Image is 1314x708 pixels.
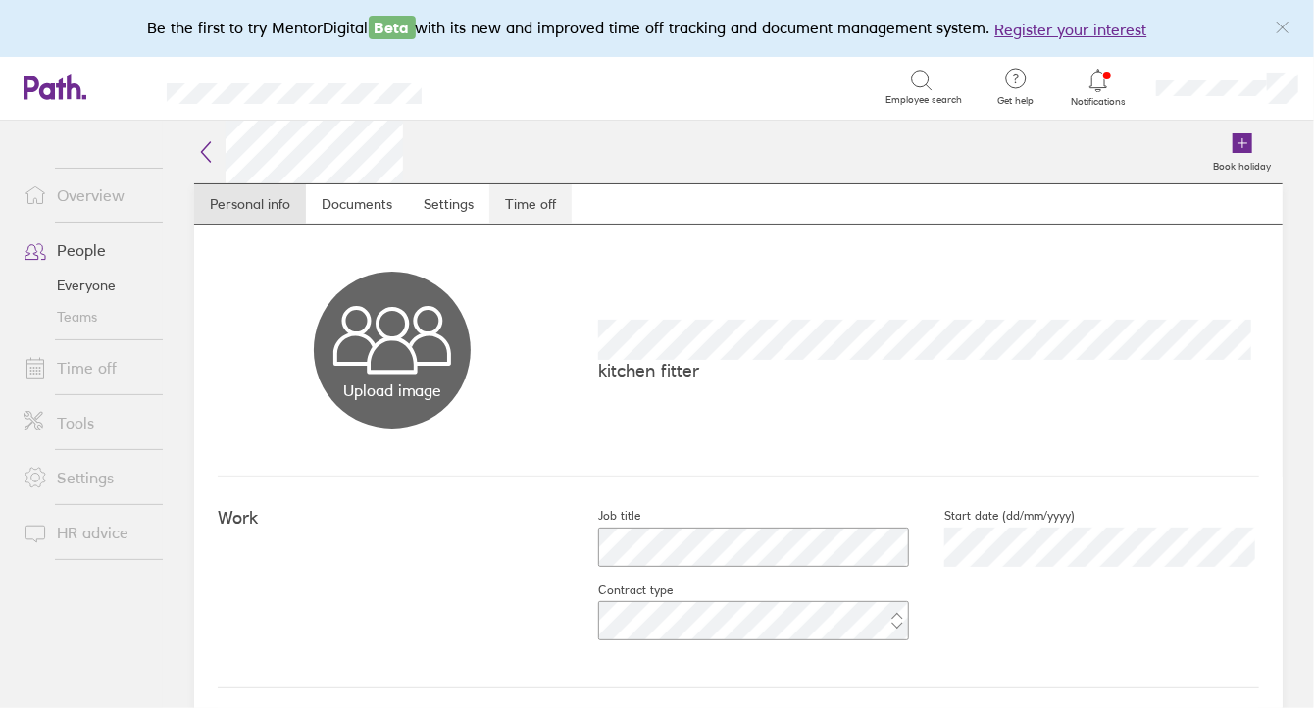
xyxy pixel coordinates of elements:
label: Book holiday [1201,155,1283,173]
div: Be the first to try MentorDigital with its new and improved time off tracking and document manage... [148,16,1167,41]
span: Employee search [885,94,962,106]
label: Job title [567,508,640,524]
a: Teams [8,301,166,332]
a: Settings [8,458,166,497]
label: Start date (dd/mm/yyyy) [913,508,1075,524]
label: Contract type [567,582,673,598]
a: HR advice [8,513,166,552]
span: Beta [369,16,416,39]
a: Documents [306,184,408,224]
a: Settings [408,184,489,224]
a: Time off [8,348,166,387]
a: Time off [489,184,572,224]
p: kitchen fitter [598,360,1259,380]
span: Notifications [1067,96,1131,108]
a: Personal info [194,184,306,224]
div: Search [475,77,525,95]
span: Get help [984,95,1047,107]
h4: Work [218,508,567,529]
a: Everyone [8,270,166,301]
a: Notifications [1067,67,1131,108]
button: Register your interest [995,18,1147,41]
a: Book holiday [1201,121,1283,183]
a: Overview [8,176,166,215]
a: Tools [8,403,166,442]
a: People [8,230,166,270]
